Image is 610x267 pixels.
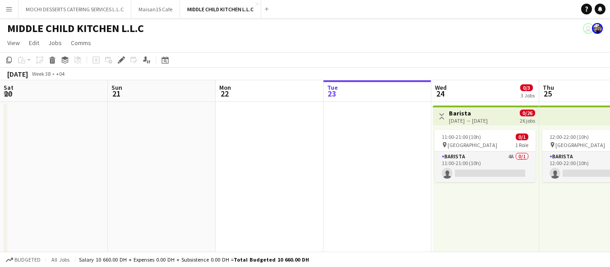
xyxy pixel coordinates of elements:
[30,70,52,77] span: Week 38
[434,130,536,182] app-job-card: 11:00-21:00 (10h)0/1 [GEOGRAPHIC_DATA]1 RoleBarista4A0/111:00-21:00 (10h)
[434,88,447,99] span: 24
[4,37,23,49] a: View
[56,70,65,77] div: +04
[541,88,554,99] span: 25
[516,133,528,140] span: 0/1
[442,133,481,140] span: 11:00-21:00 (10h)
[18,0,131,18] button: MOCHI DESSERTS CATERING SERVICES L.L.C
[2,88,14,99] span: 20
[515,142,528,148] span: 1 Role
[7,39,20,47] span: View
[67,37,95,49] a: Comms
[50,256,71,263] span: All jobs
[434,152,536,182] app-card-role: Barista4A0/111:00-21:00 (10h)
[543,83,554,92] span: Thu
[111,83,122,92] span: Sun
[234,256,309,263] span: Total Budgeted 10 660.00 DH
[5,255,42,265] button: Budgeted
[71,39,91,47] span: Comms
[48,39,62,47] span: Jobs
[218,88,231,99] span: 22
[14,257,41,263] span: Budgeted
[4,83,14,92] span: Sat
[521,92,535,99] div: 3 Jobs
[29,39,39,47] span: Edit
[7,69,28,78] div: [DATE]
[110,88,122,99] span: 21
[219,83,231,92] span: Mon
[592,23,603,34] app-user-avatar: Venus Joson
[449,117,488,124] div: [DATE] → [DATE]
[45,37,65,49] a: Jobs
[79,256,309,263] div: Salary 10 660.00 DH + Expenses 0.00 DH + Subsistence 0.00 DH =
[448,142,497,148] span: [GEOGRAPHIC_DATA]
[520,84,533,91] span: 0/3
[326,88,338,99] span: 23
[520,116,535,124] div: 26 jobs
[449,109,488,117] h3: Barista
[555,142,605,148] span: [GEOGRAPHIC_DATA]
[327,83,338,92] span: Tue
[435,83,447,92] span: Wed
[7,22,144,35] h1: MIDDLE CHILD KITCHEN L.L.C
[583,23,594,34] app-user-avatar: Rudi Yriarte
[180,0,261,18] button: MIDDLE CHILD KITCHEN L.L.C
[550,133,589,140] span: 12:00-22:00 (10h)
[520,110,535,116] span: 0/26
[131,0,180,18] button: Maisan15 Cafe
[25,37,43,49] a: Edit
